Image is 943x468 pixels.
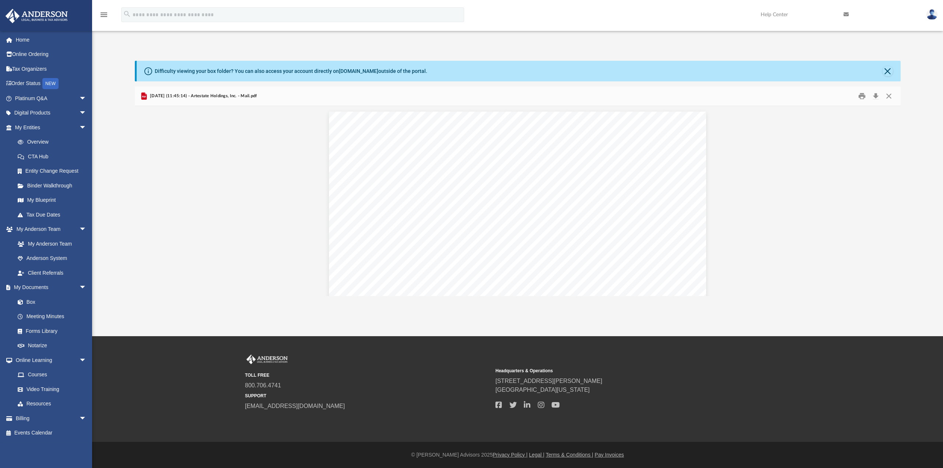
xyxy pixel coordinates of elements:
a: Notarize [10,338,94,353]
i: search [123,10,131,18]
span: arrow_drop_down [79,91,94,106]
a: Order StatusNEW [5,76,98,91]
span: arrow_drop_down [79,353,94,368]
a: Tax Organizers [5,61,98,76]
button: Download [869,91,883,102]
a: Home [5,32,98,47]
img: Anderson Advisors Platinum Portal [3,9,70,23]
a: [EMAIL_ADDRESS][DOMAIN_NAME] [245,403,345,409]
a: CTA Hub [10,149,98,164]
span: arrow_drop_down [79,222,94,237]
button: Close [883,66,893,76]
span: [DATE] (11:45:14) - Artestate Holdings, Inc. - Mail.pdf [148,93,257,99]
img: Anderson Advisors Platinum Portal [245,355,289,364]
div: Document Viewer [135,106,901,296]
div: Difficulty viewing your box folder? You can also access your account directly on outside of the p... [155,67,427,75]
a: Overview [10,135,98,149]
span: arrow_drop_down [79,106,94,121]
button: Close [882,91,895,102]
a: Tax Due Dates [10,207,98,222]
div: © [PERSON_NAME] Advisors 2025 [92,451,943,459]
a: My Entitiesarrow_drop_down [5,120,98,135]
span: arrow_drop_down [79,280,94,295]
a: [STREET_ADDRESS][PERSON_NAME] [495,378,602,384]
i: menu [99,10,108,19]
div: File preview [135,106,901,296]
div: Preview [135,87,901,296]
a: Forms Library [10,324,90,338]
a: Online Ordering [5,47,98,62]
img: User Pic [926,9,937,20]
a: Platinum Q&Aarrow_drop_down [5,91,98,106]
a: Pay Invoices [595,452,624,458]
span: arrow_drop_down [79,120,94,135]
a: My Documentsarrow_drop_down [5,280,94,295]
a: Courses [10,367,94,382]
span: arrow_drop_down [79,411,94,426]
a: Client Referrals [10,265,94,280]
a: My Anderson Team [10,236,90,251]
a: menu [99,14,108,19]
a: Binder Walkthrough [10,178,98,193]
a: Video Training [10,382,90,397]
small: SUPPORT [245,393,490,399]
a: [GEOGRAPHIC_DATA][US_STATE] [495,387,590,393]
a: Billingarrow_drop_down [5,411,98,426]
a: Online Learningarrow_drop_down [5,353,94,367]
a: Resources [10,397,94,411]
a: Meeting Minutes [10,309,94,324]
a: Terms & Conditions | [546,452,593,458]
a: Digital Productsarrow_drop_down [5,106,98,120]
a: My Blueprint [10,193,94,208]
a: Box [10,295,90,309]
button: Print [855,91,869,102]
small: TOLL FREE [245,372,490,379]
a: 800.706.4741 [245,382,281,388]
a: Privacy Policy | [493,452,528,458]
a: Anderson System [10,251,94,266]
div: NEW [42,78,59,89]
small: Headquarters & Operations [495,367,741,374]
a: Legal | [529,452,544,458]
a: Events Calendar [5,426,98,440]
a: My Anderson Teamarrow_drop_down [5,222,94,237]
a: [DOMAIN_NAME] [339,68,378,74]
a: Entity Change Request [10,164,98,179]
